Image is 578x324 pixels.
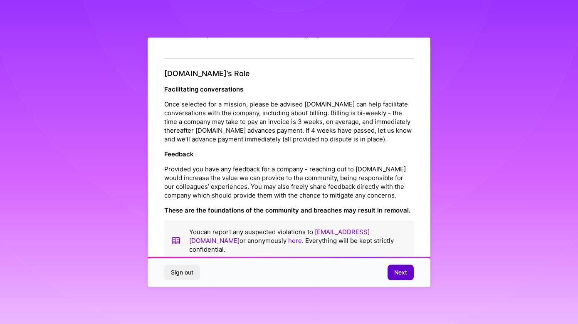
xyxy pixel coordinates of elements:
strong: Feedback [164,150,194,158]
button: Sign out [164,265,200,280]
p: Once selected for a mission, please be advised [DOMAIN_NAME] can help facilitate conversations wi... [164,99,414,143]
a: here [288,236,302,244]
p: Provided you have any feedback for a company - reaching out to [DOMAIN_NAME] would increase the v... [164,164,414,199]
strong: Facilitating conversations [164,85,243,93]
h4: [DOMAIN_NAME]’s Role [164,69,414,78]
span: Next [394,268,407,277]
a: [EMAIL_ADDRESS][DOMAIN_NAME] [189,228,370,244]
strong: These are the foundations of the community and breaches may result in removal. [164,206,410,214]
span: Sign out [171,268,193,277]
button: Next [388,265,414,280]
img: book icon [171,227,181,253]
p: You can report any suspected violations to or anonymously . Everything will be kept strictly conf... [189,227,407,253]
